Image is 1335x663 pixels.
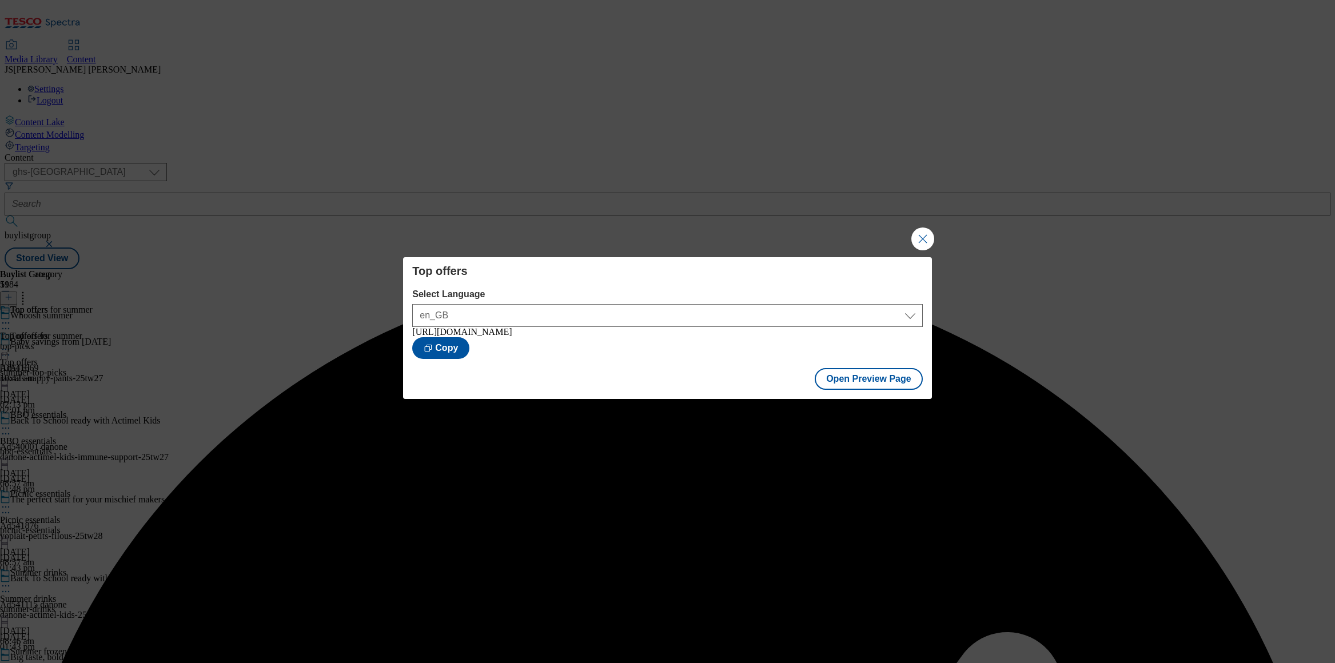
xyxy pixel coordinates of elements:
div: [URL][DOMAIN_NAME] [412,327,922,337]
h4: Top offers [412,264,922,278]
button: Open Preview Page [815,368,923,390]
label: Select Language [412,289,922,299]
button: Close Modal [911,227,934,250]
div: Modal [403,257,931,399]
button: Copy [412,337,469,359]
